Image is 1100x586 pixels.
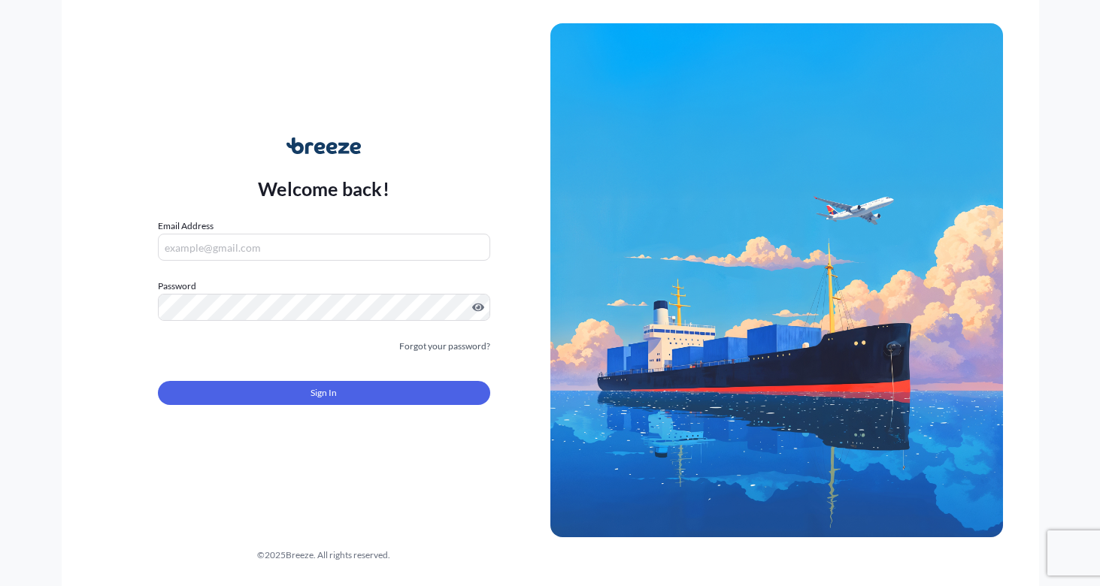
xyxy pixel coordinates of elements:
[399,339,490,354] a: Forgot your password?
[158,381,490,405] button: Sign In
[311,385,337,400] span: Sign In
[158,279,490,294] label: Password
[98,548,550,563] div: © 2025 Breeze. All rights reserved.
[158,234,490,261] input: example@gmail.com
[550,23,1003,537] img: Ship illustration
[258,177,389,201] p: Welcome back!
[472,301,484,313] button: Show password
[158,219,214,234] label: Email Address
